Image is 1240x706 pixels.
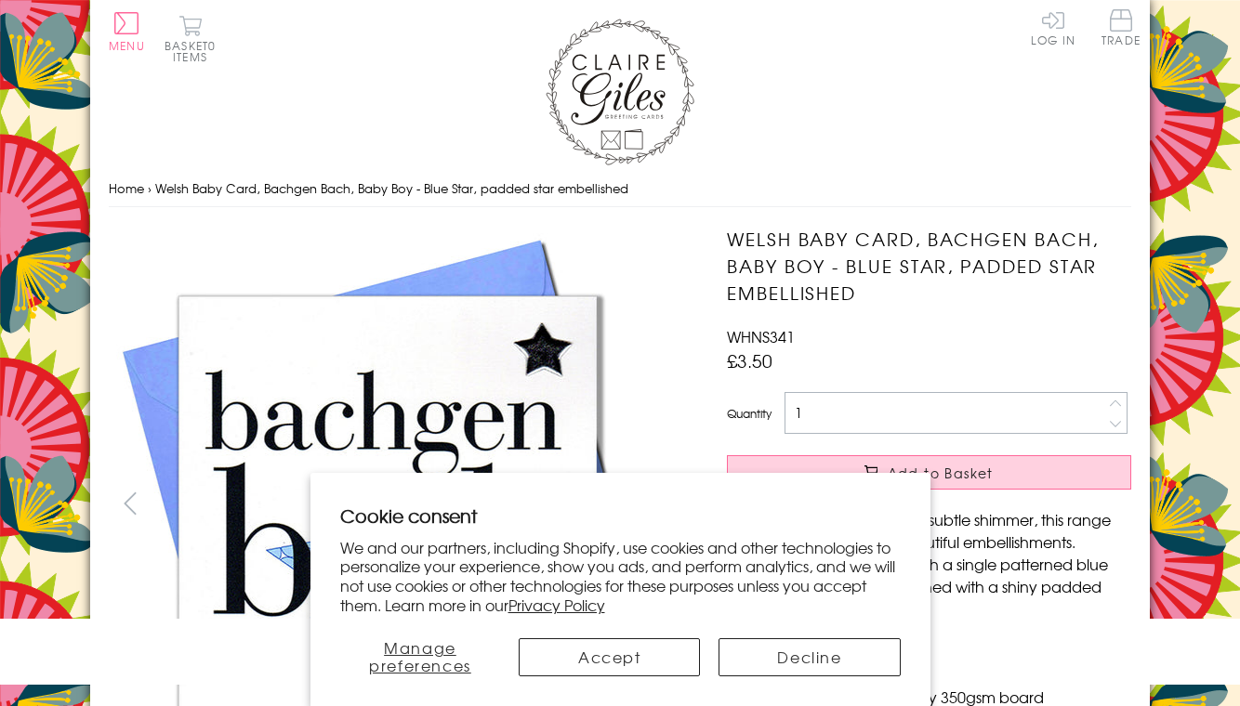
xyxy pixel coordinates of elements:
a: Privacy Policy [508,594,605,616]
span: Trade [1101,9,1141,46]
span: Menu [109,37,145,54]
span: £3.50 [727,347,772,373]
p: We and our partners, including Shopify, use cookies and other technologies to personalize your ex... [340,538,901,615]
button: Manage preferences [340,638,501,676]
span: WHNS341 [727,325,795,347]
a: Home [109,179,144,197]
h1: Welsh Baby Card, Bachgen Bach, Baby Boy - Blue Star, padded star embellished [727,226,1131,306]
span: Welsh Baby Card, Bachgen Bach, Baby Boy - Blue Star, padded star embellished [155,179,628,197]
img: Claire Giles Greetings Cards [546,19,694,165]
span: Manage preferences [369,636,471,676]
button: prev [109,482,151,524]
a: Trade [1101,9,1141,49]
button: Decline [719,638,900,676]
label: Quantity [727,405,772,422]
span: 0 items [173,37,216,65]
button: Accept [519,638,700,676]
button: Add to Basket [727,455,1131,490]
h2: Cookie consent [340,503,901,529]
span: Add to Basket [888,464,994,482]
button: Menu [109,12,145,51]
nav: breadcrumbs [109,170,1131,208]
a: Log In [1031,9,1075,46]
span: › [148,179,152,197]
button: Basket0 items [165,15,216,62]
